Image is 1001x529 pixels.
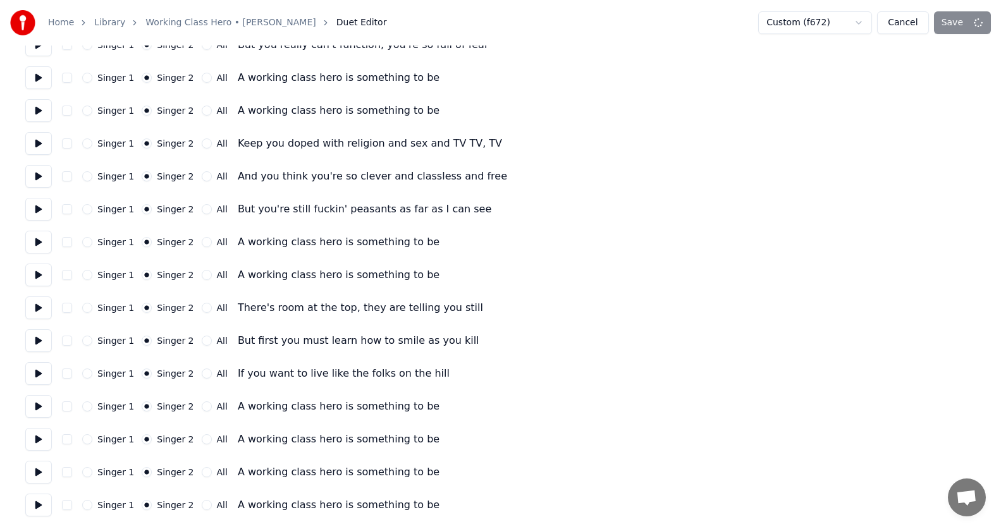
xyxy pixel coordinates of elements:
label: Singer 2 [157,271,193,279]
label: All [217,73,228,82]
label: Singer 1 [97,238,134,246]
label: All [217,402,228,411]
label: Singer 1 [97,106,134,115]
label: All [217,435,228,444]
div: But first you must learn how to smile as you kill [238,333,479,348]
label: All [217,468,228,477]
label: Singer 2 [157,40,193,49]
a: Working Class Hero • [PERSON_NAME] [145,16,316,29]
label: Singer 1 [97,402,134,411]
div: A working class hero is something to be [238,432,439,447]
label: All [217,369,228,378]
label: Singer 1 [97,172,134,181]
label: Singer 1 [97,501,134,509]
label: Singer 2 [157,139,193,148]
div: A working class hero is something to be [238,399,439,414]
label: Singer 1 [97,73,134,82]
label: Singer 2 [157,303,193,312]
label: Singer 1 [97,271,134,279]
div: Open chat [948,478,986,516]
label: Singer 2 [157,73,193,82]
span: Duet Editor [336,16,387,29]
div: There's room at the top, they are telling you still [238,300,483,315]
label: Singer 2 [157,336,193,345]
img: youka [10,10,35,35]
nav: breadcrumb [48,16,386,29]
div: A working class hero is something to be [238,234,439,250]
label: Singer 1 [97,205,134,214]
button: Cancel [877,11,928,34]
div: But you're still fuckin' peasants as far as I can see [238,202,491,217]
div: A working class hero is something to be [238,103,439,118]
label: Singer 1 [97,435,134,444]
label: Singer 2 [157,205,193,214]
label: Singer 2 [157,435,193,444]
label: Singer 1 [97,468,134,477]
label: Singer 2 [157,369,193,378]
label: All [217,106,228,115]
label: Singer 2 [157,106,193,115]
label: Singer 1 [97,369,134,378]
label: Singer 1 [97,40,134,49]
a: Home [48,16,74,29]
div: A working class hero is something to be [238,465,439,480]
div: A working class hero is something to be [238,267,439,283]
div: If you want to live like the folks on the hill [238,366,450,381]
div: And you think you're so clever and classless and free [238,169,507,184]
label: All [217,336,228,345]
label: Singer 2 [157,172,193,181]
div: Keep you doped with religion and sex and TV TV, TV [238,136,502,151]
label: All [217,139,228,148]
label: All [217,271,228,279]
label: Singer 2 [157,501,193,509]
a: Library [94,16,125,29]
label: All [217,40,228,49]
div: A working class hero is something to be [238,70,439,85]
label: Singer 2 [157,402,193,411]
label: All [217,501,228,509]
label: All [217,303,228,312]
label: Singer 2 [157,468,193,477]
div: A working class hero is something to be [238,497,439,513]
label: All [217,205,228,214]
label: Singer 1 [97,139,134,148]
label: All [217,172,228,181]
label: All [217,238,228,246]
label: Singer 2 [157,238,193,246]
label: Singer 1 [97,303,134,312]
label: Singer 1 [97,336,134,345]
